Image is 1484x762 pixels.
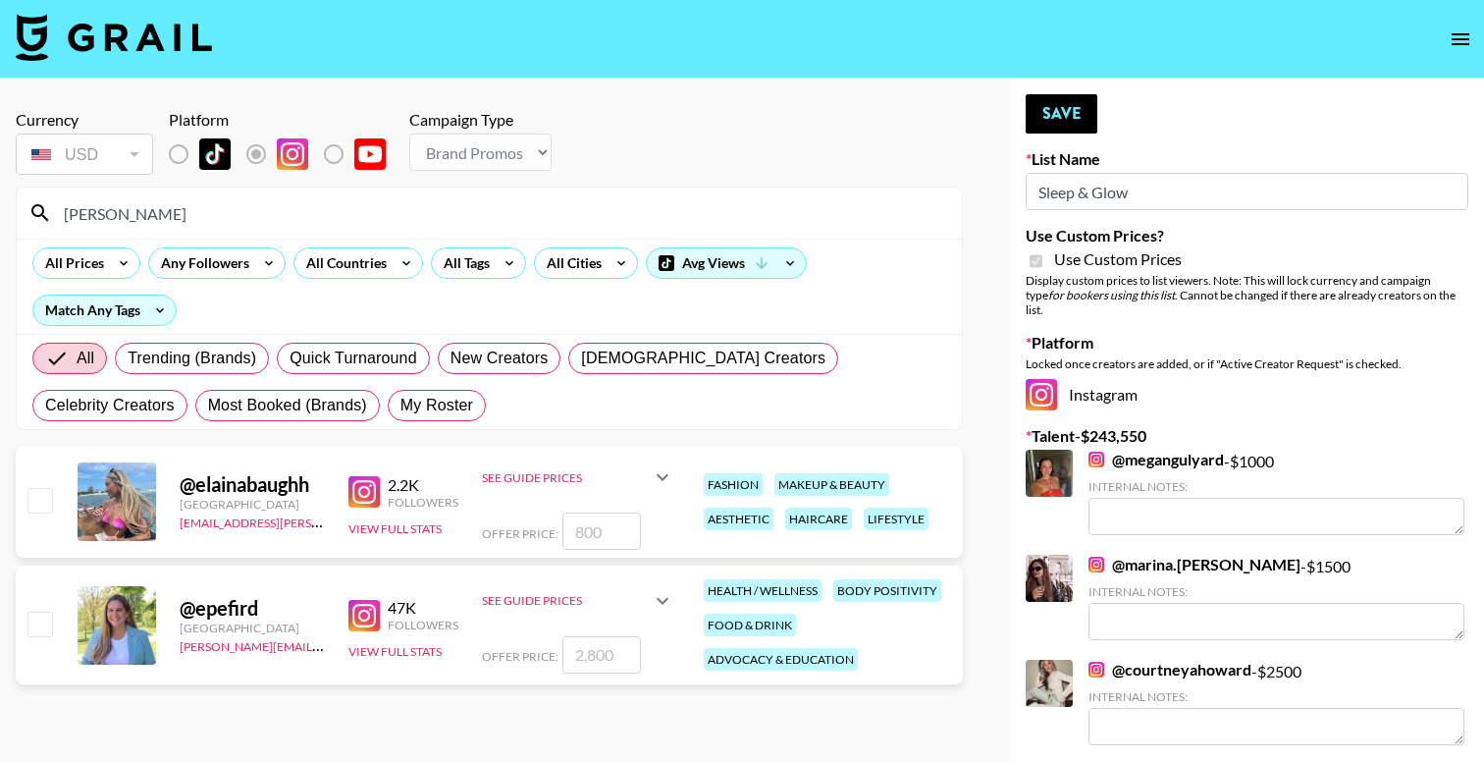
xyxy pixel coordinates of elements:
[1026,356,1468,371] div: Locked once creators are added, or if "Active Creator Request" is checked.
[1026,379,1057,410] img: Instagram
[1026,379,1468,410] div: Instagram
[1088,555,1464,640] div: - $ 1500
[1088,479,1464,494] div: Internal Notes:
[785,508,852,530] div: haircare
[180,596,325,621] div: @ epefird
[149,248,253,278] div: Any Followers
[290,347,417,370] span: Quick Turnaround
[482,577,674,625] div: See Guide Prices
[833,579,941,602] div: body positivity
[1088,555,1300,574] a: @marina.[PERSON_NAME]
[1088,689,1464,704] div: Internal Notes:
[52,197,950,229] input: Search by User Name
[180,635,563,654] a: [PERSON_NAME][EMAIL_ADDRESS][PERSON_NAME][DOMAIN_NAME]
[704,614,796,636] div: food & drink
[45,394,175,417] span: Celebrity Creators
[704,579,821,602] div: health / wellness
[581,347,825,370] span: [DEMOGRAPHIC_DATA] Creators
[704,473,763,496] div: fashion
[180,497,325,512] div: [GEOGRAPHIC_DATA]
[1088,584,1464,599] div: Internal Notes:
[1441,20,1480,59] button: open drawer
[180,512,470,530] a: [EMAIL_ADDRESS][PERSON_NAME][DOMAIN_NAME]
[294,248,391,278] div: All Countries
[562,636,641,674] input: 2,800
[388,598,458,618] div: 47K
[169,134,401,175] div: List locked to Instagram.
[388,495,458,510] div: Followers
[1048,288,1175,302] em: for bookers using this list
[432,248,494,278] div: All Tags
[482,649,558,664] span: Offer Price:
[1026,333,1468,353] label: Platform
[482,593,651,608] div: See Guide Prices
[1026,94,1097,134] button: Save
[169,110,401,130] div: Platform
[208,394,367,417] span: Most Booked (Brands)
[16,14,212,61] img: Grail Talent
[1088,450,1464,535] div: - $ 1000
[1088,452,1104,467] img: Instagram
[482,470,651,485] div: See Guide Prices
[535,248,606,278] div: All Cities
[1088,557,1104,572] img: Instagram
[409,110,552,130] div: Campaign Type
[450,347,549,370] span: New Creators
[388,618,458,632] div: Followers
[1026,426,1468,446] label: Talent - $ 243,550
[180,472,325,497] div: @ elainabaughh
[1088,660,1251,680] a: @courtneyahoward
[16,110,153,130] div: Currency
[864,508,928,530] div: lifestyle
[277,138,308,170] img: Instagram
[16,130,153,179] div: Currency is locked to USD
[647,248,806,278] div: Avg Views
[482,526,558,541] span: Offer Price:
[482,454,674,501] div: See Guide Prices
[348,476,380,508] img: Instagram
[1026,226,1468,245] label: Use Custom Prices?
[1054,249,1182,269] span: Use Custom Prices
[704,648,858,671] div: advocacy & education
[1088,450,1224,469] a: @megangulyard
[20,137,149,172] div: USD
[348,521,442,536] button: View Full Stats
[774,473,889,496] div: makeup & beauty
[388,475,458,495] div: 2.2K
[562,513,641,550] input: 800
[33,296,176,325] div: Match Any Tags
[77,347,94,370] span: All
[180,621,325,635] div: [GEOGRAPHIC_DATA]
[348,644,442,659] button: View Full Stats
[1088,662,1104,678] img: Instagram
[1088,660,1464,745] div: - $ 2500
[128,347,256,370] span: Trending (Brands)
[348,600,380,631] img: Instagram
[199,138,231,170] img: TikTok
[400,394,473,417] span: My Roster
[33,248,108,278] div: All Prices
[354,138,386,170] img: YouTube
[1026,273,1468,317] div: Display custom prices to list viewers. Note: This will lock currency and campaign type . Cannot b...
[1026,149,1468,169] label: List Name
[704,508,773,530] div: aesthetic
